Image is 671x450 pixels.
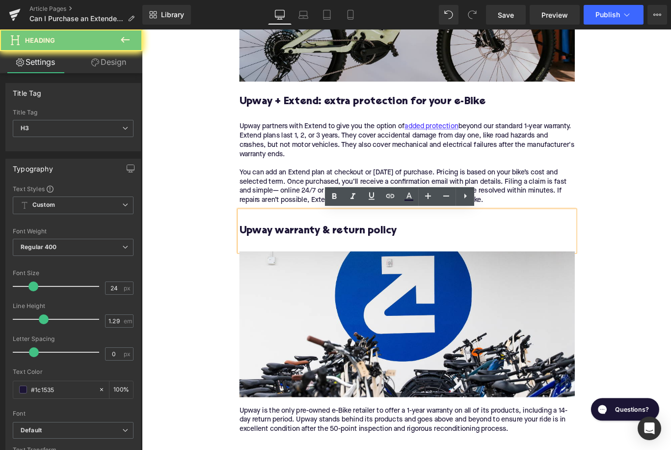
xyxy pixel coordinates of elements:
div: Font Size [13,270,134,277]
span: px [124,285,132,291]
a: New Library [142,5,191,25]
div: Upway partners with Extend to give you the option of beyond our standard 1-year warranty. Extend ... [109,104,486,203]
span: Publish [595,11,620,19]
button: Redo [462,5,482,25]
div: Font [13,410,134,417]
b: H3 [21,124,29,132]
span: Heading [25,36,55,44]
a: Design [73,51,144,73]
a: Laptop [292,5,315,25]
a: Desktop [268,5,292,25]
div: % [109,381,133,398]
i: Default [21,426,42,435]
a: Article Pages [29,5,142,13]
input: Color [31,384,94,395]
span: Can I Purchase an Extended Warranty For a Refurbished E-Bike? [29,15,124,23]
span: em [124,318,132,324]
iframe: Gorgias live chat messenger [499,410,584,443]
div: Line Height [13,303,134,309]
div: Open Intercom Messenger [638,417,661,440]
div: Text Color [13,368,134,375]
a: Mobile [339,5,362,25]
span: Save [498,10,514,20]
b: Custom [32,201,55,209]
span: Preview [541,10,568,20]
span: px [124,351,132,357]
a: Preview [530,5,580,25]
b: Regular 400 [21,243,57,251]
span: Library [161,10,184,19]
button: More [647,5,667,25]
a: Tablet [315,5,339,25]
h3: Upway warranty & return policy [109,219,486,249]
a: added protection [295,104,355,114]
div: Text Styles [13,185,134,193]
div: Title Tag [13,109,134,116]
button: Publish [584,5,644,25]
div: Title Tag [13,84,42,97]
h3: Upway + Extend: extra protection for your e-Bike [109,74,486,104]
div: Font Weight [13,228,134,235]
div: Letter Spacing [13,336,134,342]
img: Upway logo in UpCenter with electric bike inventory [109,249,486,413]
button: Undo [439,5,458,25]
div: Typography [13,159,53,173]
